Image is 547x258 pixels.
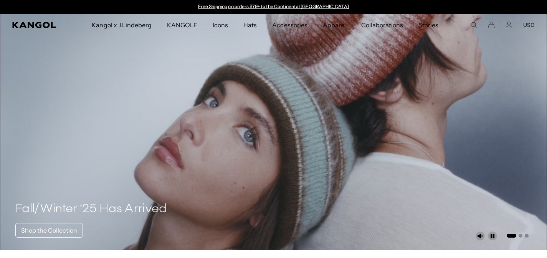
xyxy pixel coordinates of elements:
[92,14,152,36] span: Kangol x J.Lindeberg
[236,14,264,36] a: Hats
[506,232,529,238] ul: Select a slide to show
[323,14,346,36] span: Apparel
[525,234,529,238] button: Go to slide 3
[476,231,485,241] button: Unmute
[213,14,228,36] span: Icons
[418,14,438,36] span: Stories
[15,201,167,217] h4: Fall/Winter ‘25 Has Arrived
[315,14,354,36] a: Apparel
[195,4,353,10] div: 1 of 2
[488,22,495,28] button: Cart
[159,14,205,36] a: KANGOLF
[507,234,516,238] button: Go to slide 1
[12,22,60,28] a: Kangol
[167,14,197,36] span: KANGOLF
[205,14,236,36] a: Icons
[470,22,477,28] summary: Search here
[195,4,353,10] div: Announcement
[523,22,535,28] button: USD
[272,14,307,36] span: Accessories
[411,14,446,36] a: Stories
[198,3,349,9] a: Free Shipping on orders $79+ to the Continental [GEOGRAPHIC_DATA]
[488,231,497,241] button: Pause
[15,223,83,238] a: Shop the Collection
[264,14,315,36] a: Accessories
[506,22,512,28] a: Account
[519,234,522,238] button: Go to slide 2
[354,14,411,36] a: Collaborations
[361,14,403,36] span: Collaborations
[195,4,353,10] slideshow-component: Announcement bar
[84,14,159,36] a: Kangol x J.Lindeberg
[243,14,257,36] span: Hats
